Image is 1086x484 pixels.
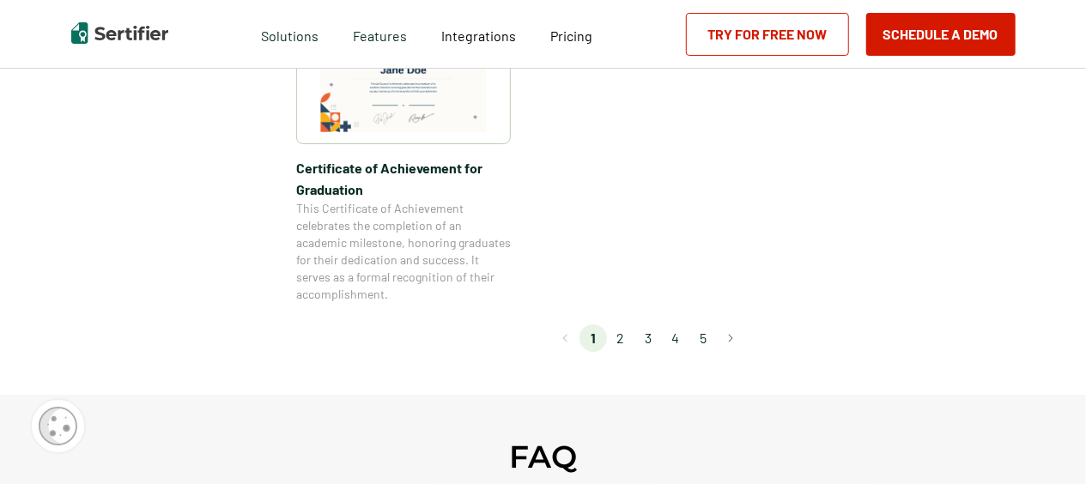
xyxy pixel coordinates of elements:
[579,324,607,352] li: page 1
[441,23,516,45] a: Integrations
[71,22,168,44] img: Sertifier | Digital Credentialing Platform
[320,15,487,132] img: Certificate of Achievement for Graduation
[550,23,592,45] a: Pricing
[662,324,689,352] li: page 4
[689,324,717,352] li: page 5
[296,3,511,303] a: Certificate of Achievement for GraduationCertificate of Achievement for GraduationThis Certificat...
[1000,402,1086,484] iframe: Chat Widget
[39,407,77,445] img: Cookie Popup Icon
[634,324,662,352] li: page 3
[866,13,1016,56] button: Schedule a Demo
[607,324,634,352] li: page 2
[441,27,516,44] span: Integrations
[552,324,579,352] button: Go to previous page
[353,23,407,45] span: Features
[296,200,511,303] span: This Certificate of Achievement celebrates the completion of an academic milestone, honoring grad...
[509,438,577,475] h2: FAQ
[550,27,592,44] span: Pricing
[717,324,744,352] button: Go to next page
[261,23,319,45] span: Solutions
[296,157,511,200] span: Certificate of Achievement for Graduation
[686,13,849,56] a: Try for Free Now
